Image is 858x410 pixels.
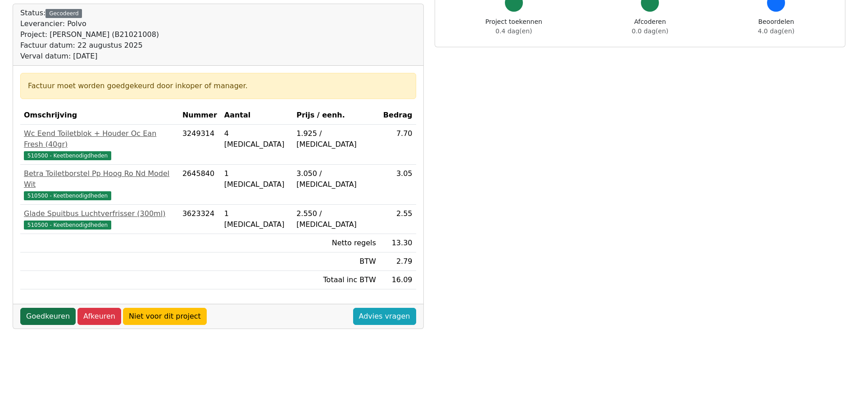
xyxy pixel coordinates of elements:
div: Project: [PERSON_NAME] (B21021008) [20,29,159,40]
a: Wc Eend Toiletblok + Houder Oc Ean Fresh (40gr)510500 - Keetbenodigdheden [24,128,175,161]
div: Factuur moet worden goedgekeurd door inkoper of manager. [28,81,409,91]
div: 1.925 / [MEDICAL_DATA] [296,128,376,150]
div: Leverancier: Polvo [20,18,159,29]
div: 3.050 / [MEDICAL_DATA] [296,168,376,190]
td: 3249314 [179,125,221,165]
th: Bedrag [380,106,416,125]
a: Betra Toiletborstel Pp Hoog Ro Nd Model Wit510500 - Keetbenodigdheden [24,168,175,201]
div: 4 [MEDICAL_DATA] [224,128,289,150]
td: Netto regels [293,234,380,252]
div: Wc Eend Toiletblok + Houder Oc Ean Fresh (40gr) [24,128,175,150]
span: 0.0 dag(en) [632,27,668,35]
a: Glade Spuitbus Luchtverfrisser (300ml)510500 - Keetbenodigdheden [24,208,175,230]
div: 1 [MEDICAL_DATA] [224,208,289,230]
th: Nummer [179,106,221,125]
div: Glade Spuitbus Luchtverfrisser (300ml) [24,208,175,219]
span: 510500 - Keetbenodigdheden [24,191,111,200]
td: 2.79 [380,252,416,271]
span: 4.0 dag(en) [758,27,794,35]
div: Status: [20,8,159,62]
td: 3623324 [179,205,221,234]
div: Gecodeerd [45,9,82,18]
td: BTW [293,252,380,271]
td: 7.70 [380,125,416,165]
div: Betra Toiletborstel Pp Hoog Ro Nd Model Wit [24,168,175,190]
th: Prijs / eenh. [293,106,380,125]
span: 510500 - Keetbenodigdheden [24,221,111,230]
a: Advies vragen [353,308,416,325]
a: Niet voor dit project [123,308,207,325]
td: Totaal inc BTW [293,271,380,289]
div: Verval datum: [DATE] [20,51,159,62]
td: 2645840 [179,165,221,205]
th: Omschrijving [20,106,179,125]
div: Factuur datum: 22 augustus 2025 [20,40,159,51]
div: Afcoderen [632,17,668,36]
th: Aantal [221,106,293,125]
td: 16.09 [380,271,416,289]
div: Project toekennen [486,17,542,36]
span: 0.4 dag(en) [495,27,532,35]
a: Afkeuren [77,308,121,325]
td: 13.30 [380,234,416,252]
div: 2.550 / [MEDICAL_DATA] [296,208,376,230]
a: Goedkeuren [20,308,76,325]
td: 2.55 [380,205,416,234]
span: 510500 - Keetbenodigdheden [24,151,111,160]
div: 1 [MEDICAL_DATA] [224,168,289,190]
div: Beoordelen [758,17,794,36]
td: 3.05 [380,165,416,205]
